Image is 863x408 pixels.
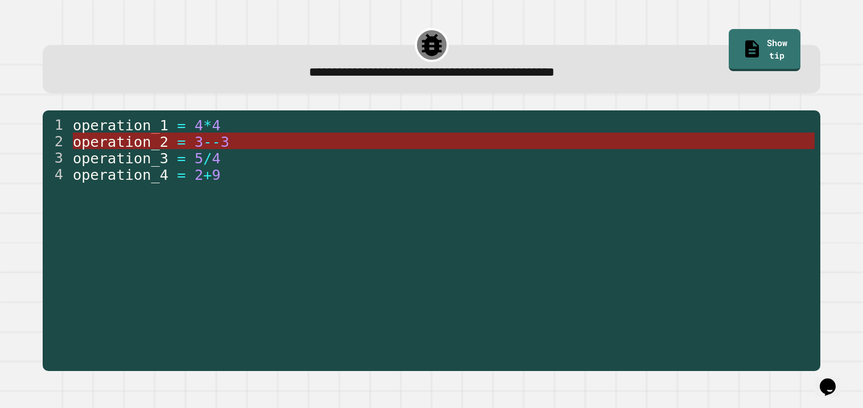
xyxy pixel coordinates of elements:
[43,166,71,182] div: 4
[177,117,186,134] span: =
[204,133,221,150] span: --
[204,166,212,183] span: +
[177,166,186,183] span: =
[177,150,186,167] span: =
[43,149,71,166] div: 3
[195,133,203,150] span: 3
[73,117,168,134] span: operation_1
[195,166,203,183] span: 2
[815,362,852,397] iframe: chat widget
[195,117,203,134] span: 4
[212,117,221,134] span: 4
[73,150,168,167] span: operation_3
[221,133,229,150] span: 3
[43,133,71,149] div: 2
[43,116,71,133] div: 1
[177,133,186,150] span: =
[195,150,203,167] span: 5
[212,150,221,167] span: 4
[73,166,168,183] span: operation_4
[729,29,800,71] a: Show tip
[73,133,168,150] span: operation_2
[204,150,212,167] span: /
[212,166,221,183] span: 9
